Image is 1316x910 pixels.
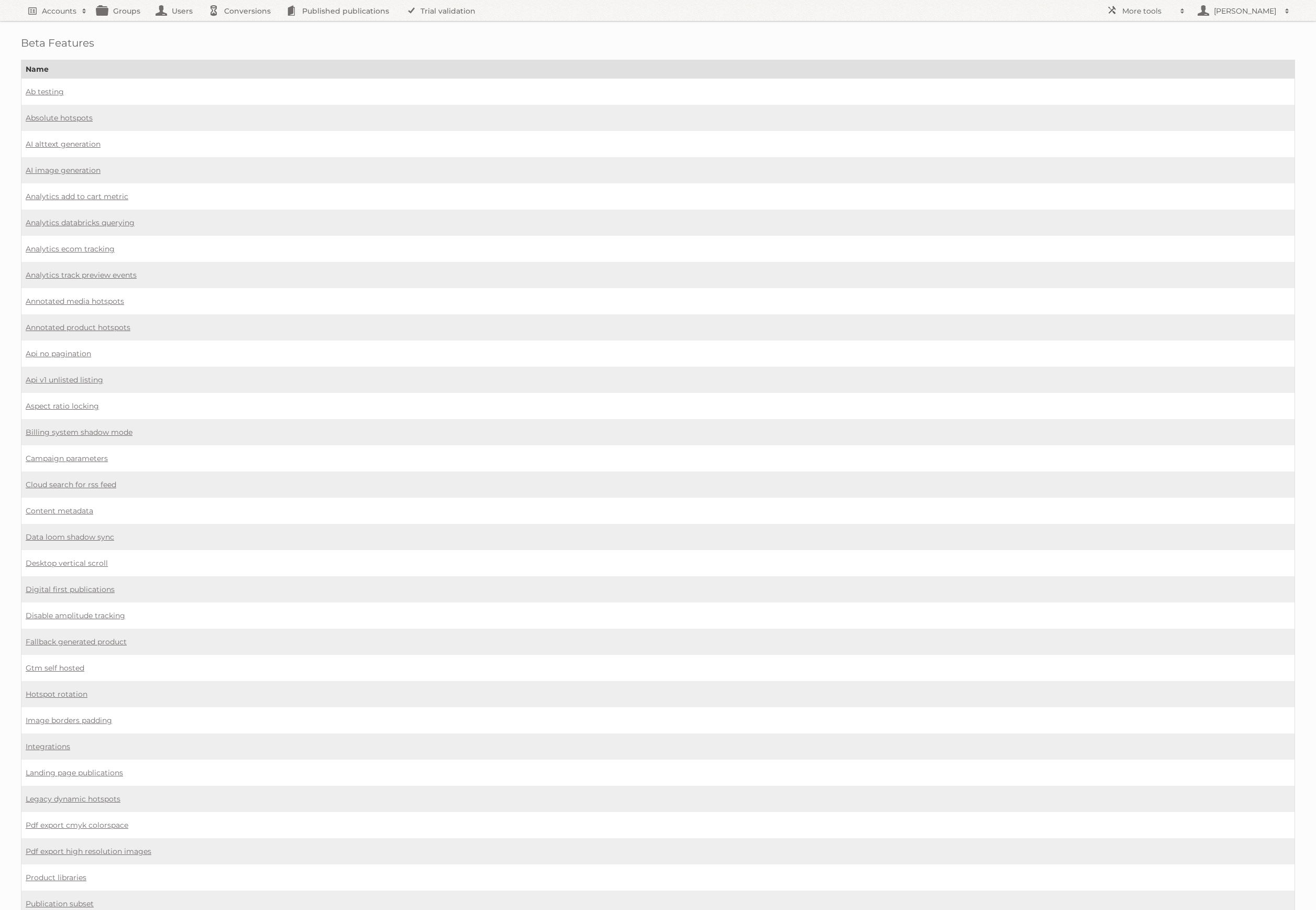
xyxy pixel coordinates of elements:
a: AI alttext generation [26,139,101,149]
a: Billing system shadow mode [26,427,132,437]
a: Absolute hotspots [26,113,93,123]
a: Image borders padding [26,716,112,725]
a: Analytics track preview events [26,270,137,280]
th: Name [21,60,1295,79]
a: Landing page publications [26,768,123,777]
a: Annotated media hotspots [26,297,124,306]
a: Annotated product hotspots [26,323,130,332]
a: Campaign parameters [26,454,108,463]
a: Api no pagination [26,349,91,358]
a: Hotspot rotation [26,689,87,699]
a: Pdf export cmyk colorspace [26,820,128,830]
a: Data loom shadow sync [26,532,114,542]
a: Fallback generated product [26,637,127,646]
a: Aspect ratio locking [26,401,99,411]
a: Digital first publications [26,585,115,594]
a: Disable amplitude tracking [26,611,125,620]
h2: [PERSON_NAME] [1211,6,1279,16]
a: Gtm self hosted [26,663,84,673]
a: Analytics add to cart metric [26,192,128,201]
a: Pdf export high resolution images [26,847,151,856]
a: Desktop vertical scroll [26,558,108,568]
a: Api v1 unlisted listing [26,375,103,385]
a: Cloud search for rss feed [26,480,116,489]
a: Integrations [26,742,70,751]
h1: Beta Features [21,37,1295,49]
a: Ab testing [26,87,64,96]
a: AI image generation [26,166,101,175]
a: Analytics databricks querying [26,218,135,227]
h2: More tools [1122,6,1175,16]
a: Product libraries [26,873,86,882]
a: Content metadata [26,506,93,516]
a: Publication subset [26,899,94,908]
h2: Accounts [42,6,76,16]
a: Legacy dynamic hotspots [26,794,120,804]
a: Analytics ecom tracking [26,244,115,254]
